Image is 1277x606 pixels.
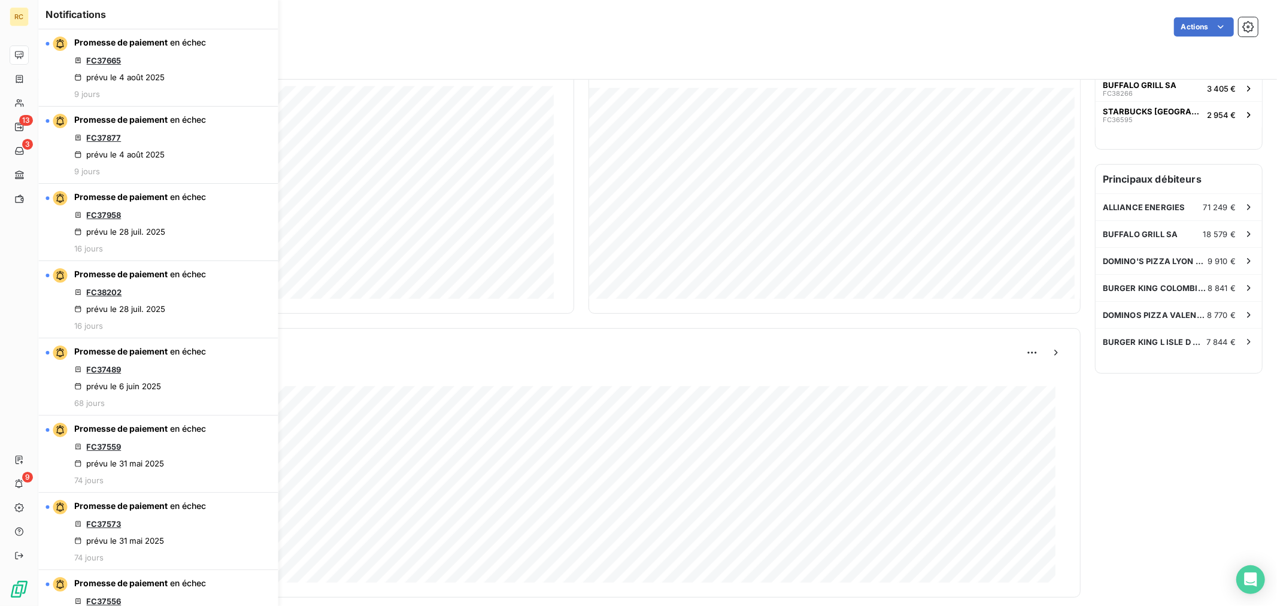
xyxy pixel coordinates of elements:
[1207,110,1236,120] span: 2 954 €
[170,37,206,47] span: en échec
[1096,75,1262,101] button: BUFFALO GRILL SAFC382663 405 €
[170,501,206,511] span: en échec
[86,596,121,606] a: FC37556
[170,269,206,279] span: en échec
[1103,202,1185,212] span: ALLIANCE ENERGIES
[74,192,168,202] span: Promesse de paiement
[74,475,104,485] span: 74 jours
[1236,565,1265,594] div: Open Intercom Messenger
[38,338,278,416] button: Promesse de paiement en échecFC37489prévu le 6 juin 202568 jours
[74,166,100,176] span: 9 jours
[1103,229,1178,239] span: BUFFALO GRILL SA
[170,114,206,125] span: en échec
[1207,84,1236,93] span: 3 405 €
[170,578,206,588] span: en échec
[1096,165,1262,193] h6: Principaux débiteurs
[38,107,278,184] button: Promesse de paiement en échecFC37877prévu le 4 août 20259 jours
[74,398,105,408] span: 68 jours
[38,493,278,570] button: Promesse de paiement en échecFC37573prévu le 31 mai 202574 jours
[74,37,168,47] span: Promesse de paiement
[1103,90,1133,97] span: FC38266
[86,133,121,143] a: FC37877
[74,459,164,468] div: prévu le 31 mai 2025
[1208,283,1236,293] span: 8 841 €
[74,578,168,588] span: Promesse de paiement
[86,56,121,65] a: FC37665
[74,150,165,159] div: prévu le 4 août 2025
[68,74,495,86] span: Chiffre d'affaires mensuel
[86,519,121,529] a: FC37573
[22,472,33,483] span: 9
[86,442,121,452] a: FC37559
[38,261,278,338] button: Promesse de paiement en échecFC38202prévu le 28 juil. 202516 jours
[1207,310,1236,320] span: 8 770 €
[1096,101,1262,128] button: STARBUCKS [GEOGRAPHIC_DATA]FC365952 954 €
[1208,256,1236,266] span: 9 910 €
[1103,80,1176,90] span: BUFFALO GRILL SA
[10,141,28,160] a: 3
[38,184,278,261] button: Promesse de paiement en échecFC37958prévu le 28 juil. 202516 jours
[10,117,28,137] a: 13
[86,210,121,220] a: FC37958
[74,244,103,253] span: 16 jours
[1103,337,1206,347] span: BURGER KING L ISLE D ABEAU
[86,365,121,374] a: FC37489
[1103,107,1202,116] span: STARBUCKS [GEOGRAPHIC_DATA]
[1203,202,1236,212] span: 71 249 €
[10,580,29,599] img: Logo LeanPay
[1103,310,1207,320] span: DOMINOS PIZZA VALENCE
[74,553,104,562] span: 74 jours
[1103,256,1208,266] span: DOMINO'S PIZZA LYON 3 OUEST
[1174,17,1234,37] button: Actions
[1103,283,1208,293] span: BURGER KING COLOMBIER SAUGNIEU
[38,29,278,107] button: Promesse de paiement en échecFC37665prévu le 4 août 20259 jours
[74,269,168,279] span: Promesse de paiement
[170,346,206,356] span: en échec
[74,89,100,99] span: 9 jours
[74,304,165,314] div: prévu le 28 juil. 2025
[74,346,168,356] span: Promesse de paiement
[74,114,168,125] span: Promesse de paiement
[1206,337,1236,347] span: 7 844 €
[19,115,33,126] span: 13
[74,72,165,82] div: prévu le 4 août 2025
[46,7,271,22] h6: Notifications
[1203,229,1236,239] span: 18 579 €
[170,192,206,202] span: en échec
[74,381,161,391] div: prévu le 6 juin 2025
[74,423,168,434] span: Promesse de paiement
[10,7,29,26] div: RC
[38,416,278,493] button: Promesse de paiement en échecFC37559prévu le 31 mai 202574 jours
[74,501,168,511] span: Promesse de paiement
[1103,116,1133,123] span: FC36595
[74,227,165,237] div: prévu le 28 juil. 2025
[22,139,33,150] span: 3
[74,321,103,331] span: 16 jours
[86,287,122,297] a: FC38202
[170,423,206,434] span: en échec
[74,536,164,546] div: prévu le 31 mai 2025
